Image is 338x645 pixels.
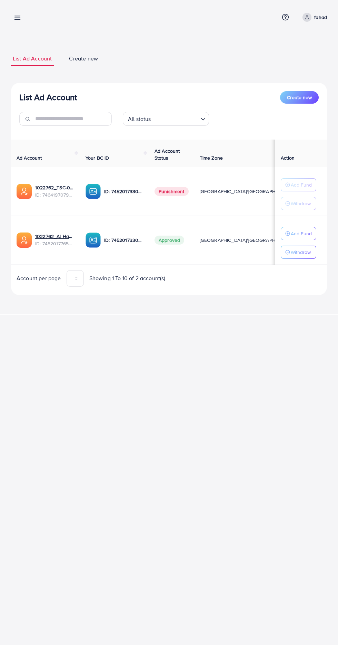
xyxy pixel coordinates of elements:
[35,233,74,247] div: <span class='underline'>1022762_Al Hamd Traders_1735058097282</span></br>7452017765898354704
[281,227,316,240] button: Add Fund
[281,246,316,259] button: Withdraw
[17,184,32,199] img: ic-ads-acc.e4c84228.svg
[281,178,316,191] button: Add Fund
[35,191,74,198] span: ID: 7464197079427137537
[17,274,61,282] span: Account per page
[127,114,152,124] span: All status
[89,274,166,282] span: Showing 1 To 10 of 2 account(s)
[86,184,101,199] img: ic-ba-acc.ded83a64.svg
[35,233,74,240] a: 1022762_Al Hamd Traders_1735058097282
[13,55,52,63] span: List Ad Account
[281,197,316,210] button: Withdraw
[314,13,327,21] p: fahad
[104,236,143,244] p: ID: 7452017330445533200
[200,154,223,161] span: Time Zone
[69,55,98,63] span: Create new
[35,184,74,198] div: <span class='underline'>1022762_TSC-01_1737893822201</span></br>7464197079427137537
[291,181,312,189] p: Add Fund
[86,233,101,248] img: ic-ba-acc.ded83a64.svg
[123,112,209,126] div: Search for option
[155,187,189,196] span: Punishment
[86,154,109,161] span: Your BC ID
[153,113,198,124] input: Search for option
[300,13,327,22] a: fahad
[35,184,74,191] a: 1022762_TSC-01_1737893822201
[291,248,311,256] p: Withdraw
[17,154,42,161] span: Ad Account
[200,237,296,244] span: [GEOGRAPHIC_DATA]/[GEOGRAPHIC_DATA]
[155,236,184,245] span: Approved
[104,187,143,196] p: ID: 7452017330445533200
[200,188,296,195] span: [GEOGRAPHIC_DATA]/[GEOGRAPHIC_DATA]
[35,240,74,247] span: ID: 7452017765898354704
[19,92,77,102] h3: List Ad Account
[287,94,312,101] span: Create new
[17,233,32,248] img: ic-ads-acc.e4c84228.svg
[281,154,295,161] span: Action
[291,199,311,208] p: Withdraw
[155,148,180,161] span: Ad Account Status
[291,229,312,238] p: Add Fund
[280,91,319,104] button: Create new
